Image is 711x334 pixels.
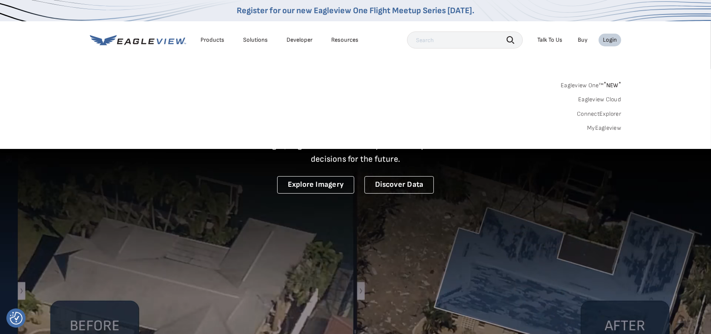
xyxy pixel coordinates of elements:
a: ConnectExplorer [577,110,621,118]
a: Eagleview Cloud [578,96,621,103]
img: Revisit consent button [10,312,23,325]
span: NEW [604,82,621,89]
div: Resources [331,36,358,44]
div: Login [603,36,617,44]
a: Register for our new Eagleview One Flight Meetup Series [DATE]. [237,6,474,16]
a: MyEagleview [587,124,621,132]
div: Talk To Us [537,36,562,44]
a: Discover Data [364,176,434,194]
button: Consent Preferences [10,312,23,325]
a: Buy [578,36,588,44]
a: Explore Imagery [277,176,355,194]
a: Eagleview One™*NEW* [561,79,621,89]
a: Developer [287,36,312,44]
div: Products [201,36,224,44]
input: Search [407,31,523,49]
div: Solutions [243,36,268,44]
